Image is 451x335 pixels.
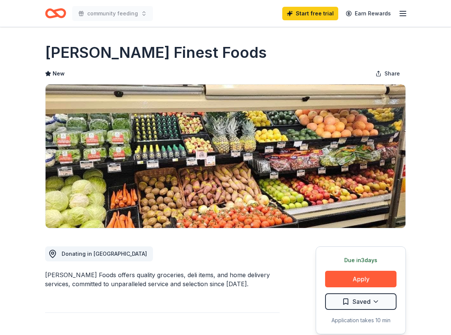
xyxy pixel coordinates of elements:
span: Share [384,69,400,78]
h1: [PERSON_NAME] Finest Foods [45,42,267,63]
a: Start free trial [282,7,338,20]
button: Apply [325,271,397,287]
span: Saved [353,297,371,306]
span: community feeding [87,9,138,18]
div: [PERSON_NAME] Foods offers quality groceries, deli items, and home delivery services, committed t... [45,270,280,288]
button: Saved [325,293,397,310]
img: Image for Jensen’s Finest Foods [45,85,406,228]
button: community feeding [72,6,153,21]
button: Share [369,66,406,81]
a: Earn Rewards [341,7,395,20]
span: New [53,69,65,78]
div: Application takes 10 min [325,316,397,325]
div: Due in 3 days [325,256,397,265]
a: Home [45,5,66,22]
span: Donating in [GEOGRAPHIC_DATA] [62,250,147,257]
